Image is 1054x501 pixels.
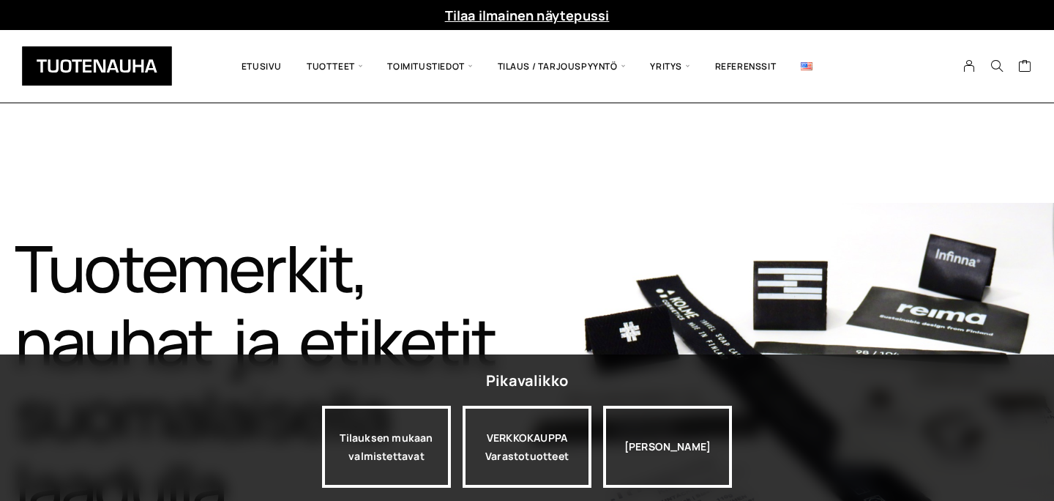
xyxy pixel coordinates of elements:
[485,41,638,92] span: Tilaus / Tarjouspyyntö
[463,406,591,488] div: VERKKOKAUPPA Varastotuotteet
[983,59,1011,73] button: Search
[294,41,375,92] span: Tuotteet
[322,406,451,488] a: Tilauksen mukaan valmistettavat
[955,59,984,73] a: My Account
[801,62,812,70] img: English
[603,406,732,488] div: [PERSON_NAME]
[375,41,485,92] span: Toimitustiedot
[445,7,610,24] a: Tilaa ilmainen näytepussi
[486,368,568,394] div: Pikavalikko
[463,406,591,488] a: VERKKOKAUPPAVarastotuotteet
[703,41,789,92] a: Referenssit
[229,41,294,92] a: Etusivu
[1018,59,1032,76] a: Cart
[22,46,172,86] img: Tuotenauha Oy
[638,41,702,92] span: Yritys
